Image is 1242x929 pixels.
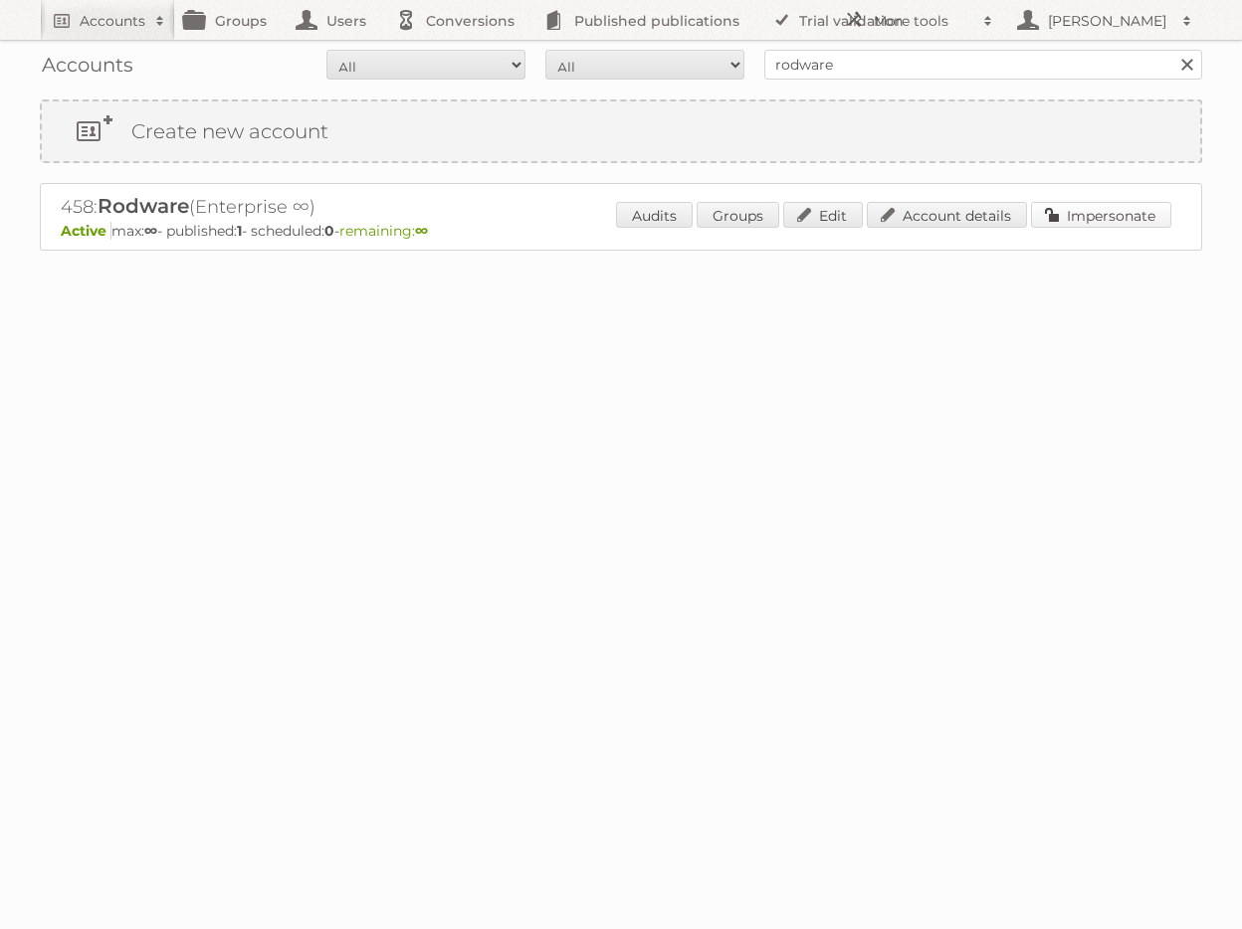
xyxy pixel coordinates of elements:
strong: ∞ [144,222,157,240]
a: Create new account [42,101,1200,161]
strong: ∞ [415,222,428,240]
strong: 0 [324,222,334,240]
p: max: - published: - scheduled: - [61,222,1181,240]
a: Impersonate [1031,202,1171,228]
a: Account details [867,202,1027,228]
a: Groups [697,202,779,228]
span: remaining: [339,222,428,240]
h2: [PERSON_NAME] [1043,11,1172,31]
span: Active [61,222,111,240]
a: Audits [616,202,693,228]
h2: Accounts [80,11,145,31]
strong: 1 [237,222,242,240]
h2: 458: (Enterprise ∞) [61,194,757,220]
span: Rodware [98,194,189,218]
a: Edit [783,202,863,228]
h2: More tools [874,11,973,31]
